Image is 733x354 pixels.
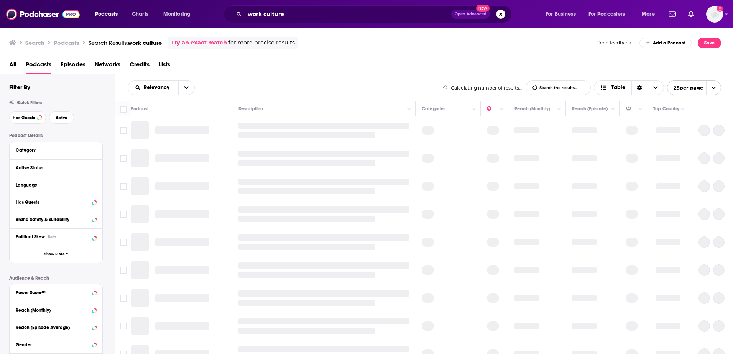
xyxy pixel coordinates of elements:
button: Political SkewBeta [16,232,96,241]
div: Beta [48,234,56,239]
button: Language [16,180,96,190]
button: Column Actions [497,105,506,114]
div: Search podcasts, credits, & more... [231,5,519,23]
button: Column Actions [470,105,479,114]
button: Active [49,111,74,124]
a: Podchaser - Follow, Share and Rate Podcasts [6,7,80,21]
button: Reach (Episode Average) [16,322,96,332]
span: All [9,58,16,74]
button: Send feedback [595,39,633,46]
button: Save [698,38,721,48]
span: More [642,9,655,20]
button: Reach (Monthly) [16,305,96,315]
span: Toggle select row [120,155,127,162]
span: Relevancy [144,85,172,90]
a: Show notifications dropdown [685,8,697,21]
span: Credits [130,58,150,74]
button: Category [16,145,96,155]
button: open menu [667,80,721,95]
div: Calculating number of results... [443,85,523,91]
button: Column Actions [678,105,687,114]
button: open menu [128,85,178,90]
button: open menu [636,8,664,20]
div: Reach (Monthly) [514,104,550,113]
button: open menu [583,8,636,20]
button: Has Guests [16,197,96,207]
div: Description [238,104,263,113]
button: Open AdvancedNew [451,10,490,19]
a: Try an exact match [171,38,227,47]
span: Toggle select row [120,127,127,134]
span: Toggle select row [120,239,127,246]
a: Add a Podcast [639,38,692,48]
span: work culture [128,39,162,46]
svg: Add a profile image [717,6,723,12]
h3: Podcasts [54,39,79,46]
button: Column Actions [404,105,414,114]
span: for more precise results [228,38,295,47]
button: Show profile menu [706,6,723,23]
div: Reach (Episode) [572,104,608,113]
div: Reach (Episode Average) [16,325,90,330]
button: open menu [540,8,585,20]
p: Podcast Details [9,133,103,138]
span: Monitoring [163,9,191,20]
div: Active Status [16,165,91,170]
span: Logged in as WE_Broadcast [706,6,723,23]
span: Podcasts [95,9,118,20]
button: Gender [16,339,96,349]
span: Table [611,85,625,90]
div: Categories [422,104,445,113]
div: Language [16,182,91,188]
span: Political Skew [16,234,45,239]
button: Has Guests [9,111,46,124]
span: Toggle select row [120,183,127,190]
a: Episodes [61,58,85,74]
button: Show More [10,246,102,263]
span: For Business [546,9,576,20]
div: Gender [16,342,90,347]
button: Column Actions [555,105,564,114]
div: Power Score™ [16,290,90,295]
button: Power Score™ [16,287,96,297]
div: Podcast [131,104,149,113]
span: Lists [159,58,170,74]
h2: Choose View [594,80,664,95]
button: Column Actions [636,105,645,114]
span: Open Advanced [455,12,486,16]
span: Show More [44,252,65,256]
span: Podcasts [26,58,51,74]
h2: Filter By [9,84,30,91]
a: Search Results:work culture [89,39,162,46]
span: New [476,5,490,12]
div: Sort Direction [631,81,648,95]
button: Column Actions [608,105,618,114]
p: Audience & Reach [9,275,103,281]
div: Top Country [653,104,679,113]
button: Active Status [16,163,96,172]
button: Brand Safety & Suitability [16,215,96,224]
a: Networks [95,58,120,74]
span: Toggle select row [120,267,127,274]
span: Charts [132,9,148,20]
button: open menu [158,8,201,20]
span: Has Guests [13,116,35,120]
div: Reach (Monthly) [16,308,90,313]
a: Charts [127,8,153,20]
span: Quick Filters [17,100,42,105]
div: Has Guests [16,200,90,205]
span: Toggle select row [120,323,127,329]
span: Toggle select row [120,295,127,302]
a: Show notifications dropdown [666,8,679,21]
span: 25 per page [667,82,703,94]
span: For Podcasters [588,9,625,20]
span: Toggle select row [120,211,127,218]
div: Has Guests [626,104,636,113]
div: Category [16,147,91,153]
img: User Profile [706,6,723,23]
button: open menu [90,8,128,20]
div: Search Results: [89,39,162,46]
